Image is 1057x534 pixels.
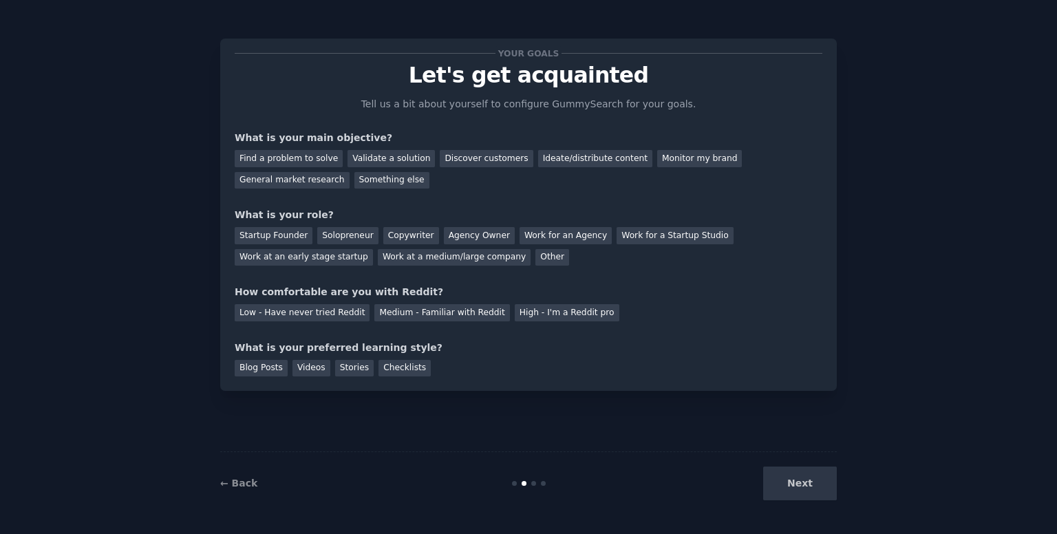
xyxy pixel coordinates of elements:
div: Other [535,249,569,266]
div: Validate a solution [348,150,435,167]
p: Tell us a bit about yourself to configure GummySearch for your goals. [355,97,702,111]
div: High - I'm a Reddit pro [515,304,619,321]
div: Work for a Startup Studio [617,227,733,244]
div: Medium - Familiar with Reddit [374,304,509,321]
div: What is your main objective? [235,131,822,145]
div: Videos [292,360,330,377]
div: General market research [235,172,350,189]
div: Stories [335,360,374,377]
div: Blog Posts [235,360,288,377]
div: Work at an early stage startup [235,249,373,266]
span: Your goals [495,46,562,61]
div: Startup Founder [235,227,312,244]
div: Ideate/distribute content [538,150,652,167]
div: Solopreneur [317,227,378,244]
div: What is your preferred learning style? [235,341,822,355]
div: Discover customers [440,150,533,167]
a: ← Back [220,478,257,489]
div: Work for an Agency [520,227,612,244]
div: Work at a medium/large company [378,249,531,266]
div: Copywriter [383,227,439,244]
div: Monitor my brand [657,150,742,167]
div: Checklists [378,360,431,377]
div: Find a problem to solve [235,150,343,167]
p: Let's get acquainted [235,63,822,87]
div: How comfortable are you with Reddit? [235,285,822,299]
div: What is your role? [235,208,822,222]
div: Low - Have never tried Reddit [235,304,370,321]
div: Agency Owner [444,227,515,244]
div: Something else [354,172,429,189]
